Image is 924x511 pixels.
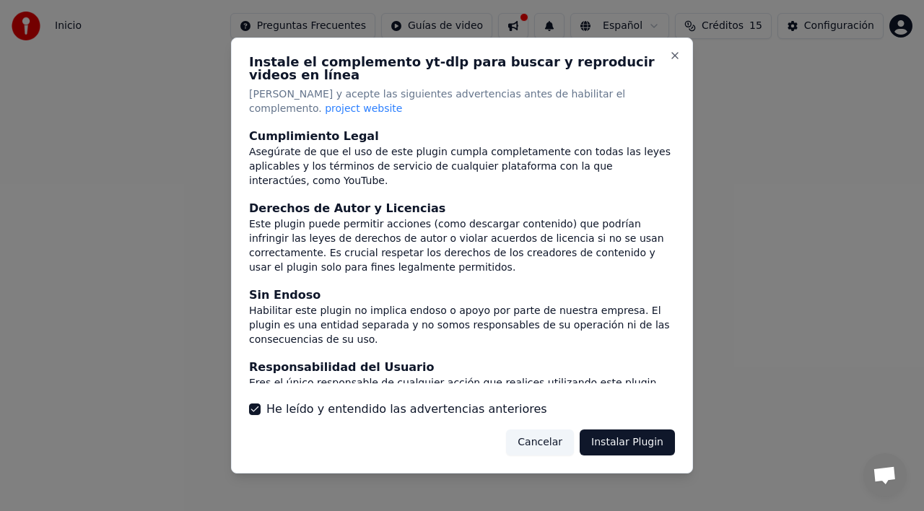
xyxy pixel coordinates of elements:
[249,217,675,275] div: Este plugin puede permitir acciones (como descargar contenido) que podrían infringir las leyes de...
[506,429,574,455] button: Cancelar
[249,376,675,419] div: Eres el único responsable de cualquier acción que realices utilizando este plugin. Esto incluye c...
[580,429,675,455] button: Instalar Plugin
[249,145,675,188] div: Asegúrate de que el uso de este plugin cumpla completamente con todas las leyes aplicables y los ...
[249,304,675,347] div: Habilitar este plugin no implica endoso o apoyo por parte de nuestra empresa. El plugin es una en...
[249,359,675,376] div: Responsabilidad del Usuario
[249,56,675,82] h2: Instale el complemento yt-dlp para buscar y reproducir videos en línea
[249,128,675,145] div: Cumplimiento Legal
[249,287,675,304] div: Sin Endoso
[266,401,547,418] label: He leído y entendido las advertencias anteriores
[249,87,675,116] p: [PERSON_NAME] y acepte las siguientes advertencias antes de habilitar el complemento.
[325,102,402,114] span: project website
[249,200,675,217] div: Derechos de Autor y Licencias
